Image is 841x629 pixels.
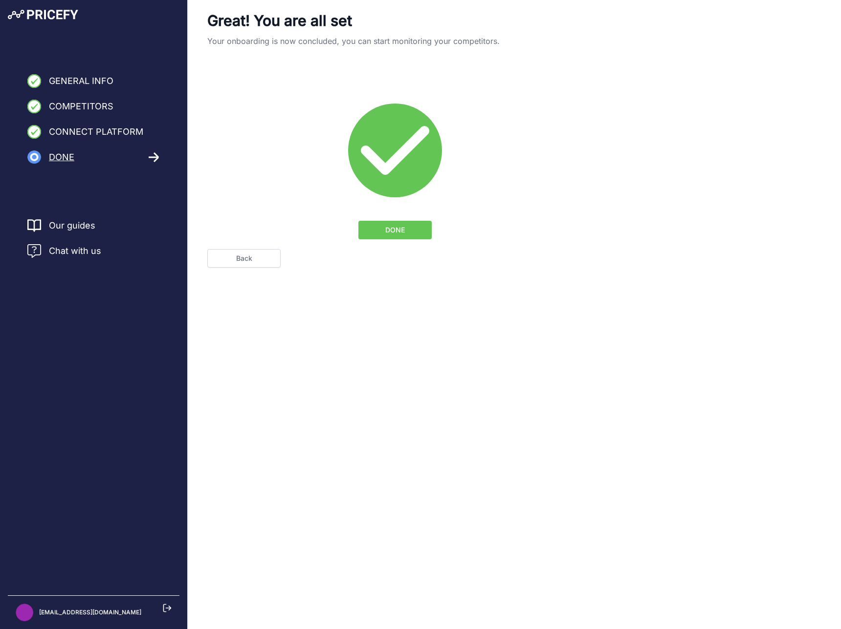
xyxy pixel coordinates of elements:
span: Competitors [49,100,113,113]
a: Our guides [49,219,95,232]
span: Connect Platform [49,125,143,139]
img: Pricefy Logo [8,10,78,20]
a: Chat with us [27,244,101,258]
a: Back [207,249,281,268]
span: DONE [385,225,405,235]
p: Your onboarding is now concluded, you can start monitoring your competitors. [207,35,583,47]
p: [EMAIL_ADDRESS][DOMAIN_NAME] [39,608,141,616]
p: Great! You are all set [207,12,583,29]
span: Chat with us [49,244,101,258]
span: General Info [49,74,113,88]
button: DONE [358,221,432,239]
span: Done [49,150,74,164]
